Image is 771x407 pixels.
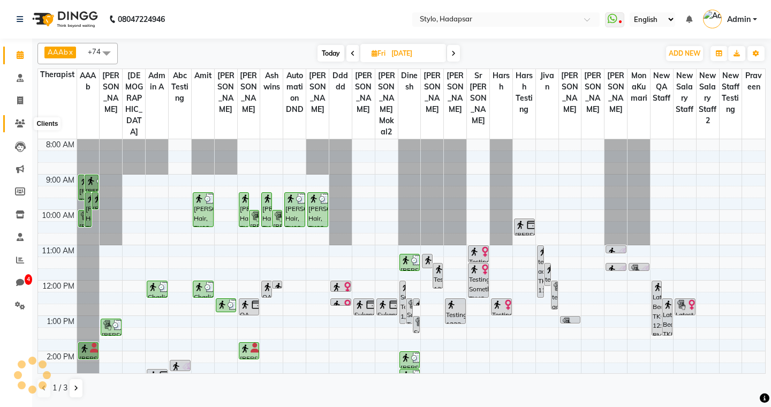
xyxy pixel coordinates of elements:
div: test add, TK04, 11:00 AM-12:30 PM, Hair layer cut [538,246,543,297]
div: [PERSON_NAME] Hair, TK08, 09:30 AM-10:30 AM, Lotus Facial [239,193,248,227]
span: Admin A [146,69,168,94]
span: New QA Staff [651,69,673,105]
div: Sukanya Test 1, TK33, 12:30 PM-01:00 PM, [DEMOGRAPHIC_DATA] Hair Cut [377,299,397,315]
a: 4 [3,274,29,292]
div: QA Test3, TK13, 12:00 PM-12:15 PM, Uper Lip [273,281,282,288]
div: [PERSON_NAME], TK01, 10:00 AM-10:30 AM, Orange Facial [273,210,282,227]
div: 2:00 PM [44,351,77,363]
div: [PERSON_NAME], TK01, 09:30 AM-10:00 AM, Orange Facial [92,193,98,209]
span: praveen [742,69,765,94]
span: [PERSON_NAME] [306,69,329,116]
div: Charlie0 test, TK03, 12:00 PM-12:30 PM, Orange Facial 2 [193,281,213,297]
div: [PERSON_NAME], TK01, 10:00 AM-10:30 AM, Orange Facial [79,210,85,227]
span: [PERSON_NAME] [100,69,122,116]
span: [PERSON_NAME] [238,69,260,116]
div: 9:00 AM [44,175,77,186]
b: 08047224946 [118,4,165,34]
span: 1 / 3 [52,382,67,394]
div: 11:00 AM [40,245,77,257]
div: [PERSON_NAME] Hair, TK08, 09:30 AM-10:30 AM, Lotus Facial [308,193,328,227]
div: Sukanya Test 1, TK33, 12:30 PM-01:00 PM, [DEMOGRAPHIC_DATA] Hair Cut [354,299,374,315]
div: [PERSON_NAME] Hair, TK08, 09:30 AM-10:30 AM, Lotus Facial [85,193,91,227]
span: [PERSON_NAME] Mokal2 [375,69,398,139]
span: harsh testing [513,69,535,116]
span: New staff Testing [720,69,742,116]
div: 1:00 PM [44,316,77,327]
div: Sukanya Test, TK12, 12:30 PM-12:40 PM, FRINGES ([DEMOGRAPHIC_DATA]) [331,299,351,305]
span: dinesh [398,69,421,94]
div: Latest Beauty, TK06, 12:30 PM-01:35 PM, Level Test 101 [662,299,671,335]
div: [PERSON_NAME] Hair, TK08, 09:00 AM-09:30 AM, Orange Facial 2 [85,175,98,191]
div: Testing 1233, TK46, 11:30 AM-12:15 PM, TEST AJ 1 [433,263,442,288]
span: Fri [369,49,388,57]
img: Admin [703,10,722,28]
div: [PERSON_NAME], TK15, 10:15 AM-10:45 AM, Orange Facial 2 [515,219,534,235]
span: 4 [25,274,32,285]
span: ashwins [260,69,283,94]
div: Therapist [38,69,77,80]
div: test add, TK04, 11:30 AM-12:10 PM, O3 Massage & Scrub [545,263,550,285]
div: [PERSON_NAME] Hair, TK08, 09:30 AM-10:30 AM, Lotus Facial [262,193,271,227]
div: Sukanya Test, TK11, 12:00 PM-12:20 PM, HAIR CUT WITH WASH ([DEMOGRAPHIC_DATA]) [331,281,351,291]
div: Charlie0 test, TK03, 12:30 PM-12:55 PM, ABCD Facial [216,299,236,312]
div: [PERSON_NAME], TK01, 09:00 AM-09:45 AM, Facial New SP [79,175,85,200]
div: Latest Beauty, TK06, 12:30 PM-01:00 PM, Level Test [675,299,695,315]
div: [PERSON_NAME], TK19, 11:15 AM-11:45 AM, Orange Facial 2 [400,254,420,270]
div: [PERSON_NAME] Hair, TK08, 09:30 AM-10:30 AM, Lotus Facial [285,193,305,227]
div: Sukanya Test 1, TK09, 12:30 PM-01:15 PM, Special Pedicure [406,299,412,323]
span: Amit [192,69,214,82]
div: 12:00 PM [40,281,77,292]
span: Admin [727,14,751,25]
span: [PERSON_NAME] [421,69,443,116]
span: [PERSON_NAME] [604,69,627,116]
span: [PERSON_NAME] [581,69,604,116]
span: [PERSON_NAME] [559,69,581,116]
div: QA Test3, TK13, 12:00 PM-12:30 PM, Full Face Threading [262,281,271,297]
div: [PERSON_NAME] Hair, TK08, 09:30 AM-10:30 AM, Lotus Facial [193,193,213,227]
span: [PERSON_NAME] [352,69,375,116]
div: Latest Hair, TK07, 11:30 AM-11:45 AM, Foam Shaving [629,263,649,270]
div: test add, TK04, 01:00 PM-01:10 PM, Richfeel Massage & Scrub [561,316,580,323]
div: 8:00 AM [44,139,77,150]
div: Sukanya Test 1, TK10, 01:00 PM-01:30 PM, Orange Facial 2 [413,316,419,333]
div: Charlie0 test, TK03, 12:00 PM-12:30 PM, Orange Facial 2 [147,281,167,297]
span: [PERSON_NAME] [215,69,237,116]
span: [DEMOGRAPHIC_DATA] [123,69,145,139]
div: [PERSON_NAME], TK21, 01:05 PM-01:35 PM, Orange Facial 2 [101,319,121,335]
div: [PERSON_NAME], TK02, 02:30 PM-03:00 PM, Orange Facial [400,370,420,386]
div: [PERSON_NAME], TK22, 01:45 PM-02:15 PM, Orange Facial 2 [79,343,99,359]
div: Sukanya Test 1, TK09, 12:00 PM-01:15 PM, [DEMOGRAPHIC_DATA] Hair Cut,Special Pedicure (₹2000) [400,281,406,323]
div: [PERSON_NAME], TK02, 02:00 PM-02:30 PM, Orange Facial 2 [400,352,420,368]
span: New Salary Staff [674,69,696,116]
div: Latest Hair, TK07, 11:30 AM-11:45 AM, Normal Shaving [606,263,626,270]
span: Sr [PERSON_NAME] [467,69,489,127]
span: jivan [536,69,558,94]
button: ADD NEW [666,46,703,61]
span: Automation DND [283,69,306,116]
span: AAAb [77,69,100,94]
span: ddddd [329,69,352,94]
div: Latest Hair, TK07, 11:00 AM-11:15 AM, Foam Shaving [606,246,626,253]
div: [PERSON_NAME], TK01, 10:00 AM-10:30 AM, Orange Facial [250,210,259,227]
a: x [68,48,73,56]
span: [PERSON_NAME] [444,69,466,116]
img: logo [27,4,101,34]
span: +74 [88,47,109,56]
input: 2025-09-26 [388,46,442,62]
div: Sukanya Test 1, TK10, 12:30 PM-12:40 PM, Hair Blow Dryer [413,299,419,305]
span: Today [318,45,344,62]
span: MonaKumari [628,69,650,105]
span: AAAb [48,48,68,56]
div: Testing 1233, TK44, 12:30 PM-01:15 PM, TEST AJ 1 (₹111) [445,299,465,323]
div: QA Test3, TK13, 12:30 PM-01:00 PM, Full Face Threading (₹350) [239,299,259,315]
span: Abc testing [169,69,191,105]
div: Testing Something, TK43, 11:30 AM-12:30 PM, Lotus Facial [468,263,488,297]
div: NB Varaahaas, TK30, 02:15 PM-02:35 PM, Automation-service1 [170,360,190,371]
div: Testing Something, TK41, 12:30 PM-01:00 PM, Orange Facial 2 (₹400) [492,299,511,315]
span: harsh [490,69,512,94]
div: Clients [34,117,61,130]
div: Latest Beauty, TK06, 12:00 PM-01:35 PM, Level Test,Level Test 101 [652,281,661,335]
div: test add, TK04, 12:00 PM-12:50 PM, Peeloff Mask [551,281,557,309]
span: ADD NEW [669,49,700,57]
div: [PERSON_NAME], TK22, 01:45 PM-02:15 PM, Orange Facial 2 [239,343,259,359]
